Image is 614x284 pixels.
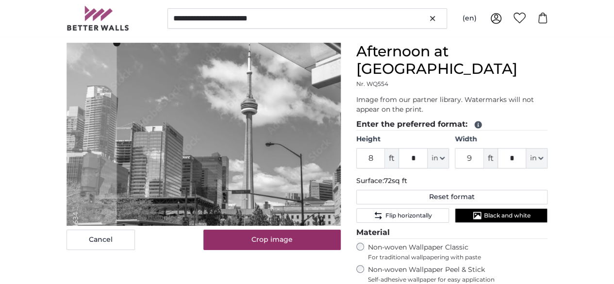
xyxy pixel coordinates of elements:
[526,148,548,168] button: in
[484,148,498,168] span: ft
[455,134,548,144] label: Width
[356,208,449,223] button: Flip horizontally
[428,148,449,168] button: in
[356,80,388,87] span: Nr. WQ554
[431,153,438,163] span: in
[385,148,398,168] span: ft
[356,43,548,78] h1: Afternoon at [GEOGRAPHIC_DATA]
[356,134,449,144] label: Height
[530,153,536,163] span: in
[484,212,531,219] span: Black and white
[368,253,548,261] span: For traditional wallpapering with paste
[356,176,548,186] p: Surface:
[368,243,548,261] label: Non-woven Wallpaper Classic
[385,212,431,219] span: Flip horizontally
[368,276,548,284] span: Self-adhesive wallpaper for easy application
[455,10,484,27] button: (en)
[356,118,548,131] legend: Enter the preferred format:
[66,6,130,31] img: Betterwalls
[356,227,548,239] legend: Material
[356,190,548,204] button: Reset format
[455,208,548,223] button: Black and white
[66,230,135,250] button: Cancel
[384,176,407,185] span: 72sq ft
[203,230,341,250] button: Crop image
[368,265,548,284] label: Non-woven Wallpaper Peel & Stick
[356,95,548,115] p: Image from our partner library. Watermarks will not appear on the print.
